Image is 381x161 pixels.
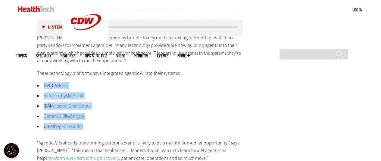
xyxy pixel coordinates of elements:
span: Topics [16,53,27,58]
div: Cookie Settings [4,143,19,158]
a: Tips & Tactics [84,53,107,58]
button: Open Preferences [4,143,19,158]
a: NeMo [57,82,68,89]
a: Agent Builder [57,123,83,129]
a: watsonx Orchestrate [51,103,91,109]
a: Log in [352,7,362,12]
li: IBM [37,102,244,110]
li: NVIDIA [37,82,244,89]
a: Features [61,53,75,58]
a: Video [116,53,125,58]
img: Home [18,6,54,12]
li: by [37,92,244,99]
p: These technology platforms have integrated agentic AI into their systems: [37,69,244,77]
a: AutoGen [44,93,61,99]
li: by [37,113,244,120]
span: More [177,53,190,58]
div: User menu [352,7,362,13]
a: Microsoft [66,93,84,99]
a: CDW [63,40,108,46]
a: Events [157,53,168,58]
a: Google [70,113,84,119]
a: MonITor [134,53,148,58]
span: Specialty [36,53,52,58]
a: Gemini 2.0 [44,113,65,119]
li: UiPath [37,123,244,130]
